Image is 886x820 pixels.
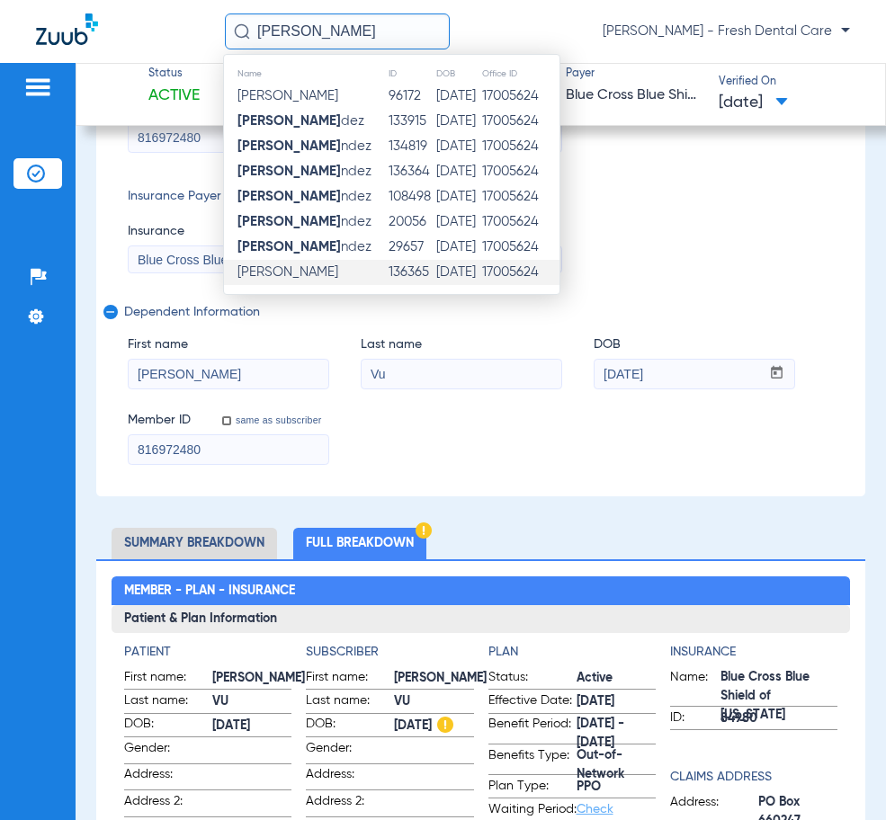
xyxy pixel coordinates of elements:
[237,190,371,203] span: ndez
[388,235,436,260] td: 29657
[796,734,886,820] iframe: Chat Widget
[670,643,837,662] h4: Insurance
[124,765,212,789] span: Address:
[237,165,341,178] strong: [PERSON_NAME]
[759,360,794,388] button: Open calendar
[481,84,559,109] td: 17005624
[719,75,856,91] span: Verified On
[488,777,577,798] span: Plan Type:
[237,265,338,279] span: [PERSON_NAME]
[124,643,291,662] h4: Patient
[306,643,473,662] h4: Subscriber
[306,691,394,713] span: Last name:
[128,335,329,354] span: First name
[361,335,562,354] span: Last name
[212,717,291,735] span: [DATE]
[138,253,357,267] span: Blue Cross Blue Shield Of [US_STATE]
[148,85,200,107] span: Active
[670,668,720,706] span: Name:
[237,165,371,178] span: ndez
[124,668,212,690] span: First name:
[394,692,473,711] span: VU
[481,260,559,285] td: 17005624
[577,692,656,711] span: [DATE]
[394,669,487,688] span: [PERSON_NAME]
[481,109,559,134] td: 17005624
[435,84,481,109] td: [DATE]
[237,240,341,254] strong: [PERSON_NAME]
[481,159,559,184] td: 17005624
[566,67,703,83] span: Payer
[293,528,426,559] li: Full Breakdown
[36,13,98,45] img: Zuub Logo
[394,717,473,735] span: [DATE]
[237,114,364,128] span: dez
[566,85,703,107] span: Blue Cross Blue Shield of [US_STATE]
[306,765,394,789] span: Address:
[237,240,371,254] span: ndez
[435,184,481,209] td: [DATE]
[124,792,212,816] span: Address 2:
[237,139,341,153] strong: [PERSON_NAME]
[577,778,656,797] span: PPO
[212,692,291,711] span: VU
[306,792,394,816] span: Address 2:
[124,691,212,713] span: Last name:
[670,768,837,787] h4: Claims Address
[720,709,837,728] span: 84980
[23,76,52,98] img: hamburger-icon
[124,739,212,763] span: Gender:
[124,715,212,736] span: DOB:
[388,84,436,109] td: 96172
[435,260,481,285] td: [DATE]
[237,89,338,102] span: [PERSON_NAME]
[112,605,850,634] h3: Patient & Plan Information
[232,414,322,426] label: same as subscriber
[488,668,577,690] span: Status:
[416,522,432,539] img: Hazard
[720,687,837,706] span: Blue Cross Blue Shield of [US_STATE]
[577,725,656,744] span: [DATE] - [DATE]
[577,755,656,774] span: Out-of-Network
[224,64,388,84] th: Name
[212,669,305,688] span: [PERSON_NAME]
[388,209,436,235] td: 20056
[603,22,850,40] span: [PERSON_NAME] - Fresh Dental Care
[234,23,250,40] img: Search Icon
[488,643,656,662] h4: Plan
[306,668,394,690] span: First name:
[103,305,114,326] mat-icon: remove
[237,114,341,128] strong: [PERSON_NAME]
[435,134,481,159] td: [DATE]
[148,67,200,83] span: Status
[124,305,831,319] span: Dependent Information
[435,64,481,84] th: DOB
[237,139,371,153] span: ndez
[435,159,481,184] td: [DATE]
[237,215,341,228] strong: [PERSON_NAME]
[237,215,371,228] span: ndez
[388,184,436,209] td: 108498
[388,159,436,184] td: 136364
[225,13,450,49] input: Search for patients
[488,746,577,775] span: Benefits Type:
[112,576,850,605] h2: Member - Plan - Insurance
[435,209,481,235] td: [DATE]
[388,134,436,159] td: 134819
[306,739,394,763] span: Gender:
[128,222,329,241] span: Insurance
[481,235,559,260] td: 17005624
[237,190,341,203] strong: [PERSON_NAME]
[577,669,656,688] span: Active
[388,260,436,285] td: 136365
[481,209,559,235] td: 17005624
[670,709,720,730] span: ID:
[435,109,481,134] td: [DATE]
[128,187,329,206] span: Insurance Payer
